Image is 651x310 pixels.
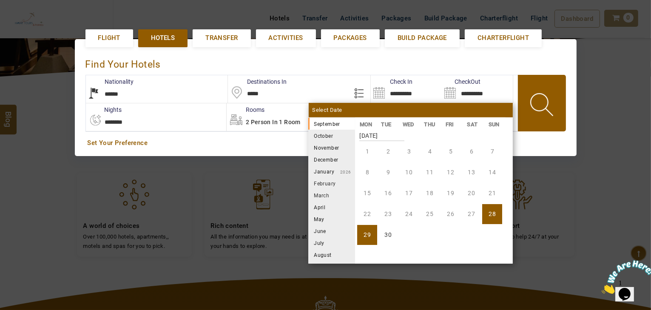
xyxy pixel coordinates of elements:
label: Destinations In [228,77,287,86]
a: Charterflight [465,29,542,47]
li: THU [420,120,441,129]
li: TUE [377,120,398,129]
li: May [308,213,355,225]
li: FRI [441,120,463,129]
label: CheckOut [442,77,480,86]
li: January [308,165,355,177]
li: Monday, 29 September 2025 [357,225,377,245]
li: July [308,237,355,249]
label: Check In [371,77,412,86]
span: Flight [98,34,120,43]
span: Hotels [151,34,175,43]
label: nights [85,105,122,114]
a: Hotels [138,29,188,47]
li: Sunday, 28 September 2025 [482,204,502,224]
small: 2025 [340,122,400,127]
input: Search [442,75,513,103]
span: Transfer [205,34,238,43]
li: December [308,154,355,165]
li: SAT [463,120,484,129]
li: MON [355,120,377,129]
li: WED [398,120,420,129]
a: Activities [256,29,316,47]
span: 2 Person in 1 Room [246,119,301,125]
iframe: chat widget [598,257,651,297]
div: Find Your Hotels [85,50,566,75]
span: Activities [269,34,303,43]
a: Flight [85,29,133,47]
label: Rooms [227,105,264,114]
li: March [308,189,355,201]
a: Transfer [193,29,250,47]
li: February [308,177,355,189]
li: Tuesday, 30 September 2025 [378,225,398,245]
span: Charterflight [478,34,529,43]
div: Select Date [309,103,513,117]
li: June [308,225,355,237]
li: October [308,130,355,142]
span: 1 [3,3,7,11]
small: 2026 [334,170,351,174]
strong: [DATE] [359,126,404,141]
label: Nationality [86,77,134,86]
a: Set Your Preference [88,139,564,148]
li: April [308,201,355,213]
input: Search [371,75,442,103]
a: Packages [321,29,380,47]
a: Build Package [385,29,460,47]
li: November [308,142,355,154]
span: Packages [334,34,367,43]
span: Build Package [398,34,447,43]
li: SUN [484,120,506,129]
img: Chat attention grabber [3,3,56,37]
li: September [308,118,355,130]
li: August [308,249,355,261]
